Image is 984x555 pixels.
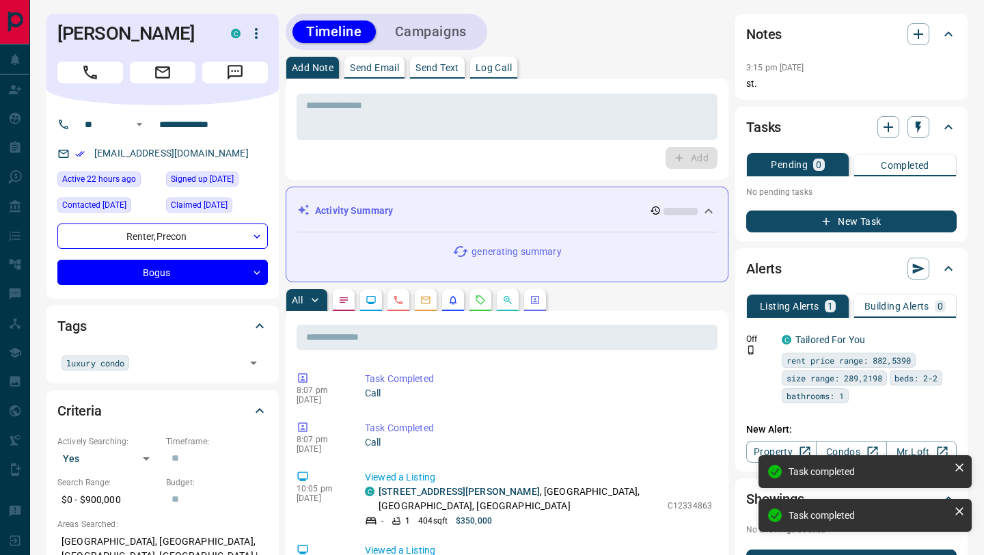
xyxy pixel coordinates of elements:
[828,301,833,311] p: 1
[297,435,344,444] p: 8:07 pm
[475,295,486,306] svg: Requests
[379,485,661,513] p: , [GEOGRAPHIC_DATA], [GEOGRAPHIC_DATA], [GEOGRAPHIC_DATA]
[886,441,957,463] a: Mr.Loft
[57,224,268,249] div: Renter , Precon
[166,476,268,489] p: Budget:
[746,333,774,345] p: Off
[57,62,123,83] span: Call
[816,160,821,170] p: 0
[315,204,393,218] p: Activity Summary
[57,489,159,511] p: $0 - $900,000
[415,63,459,72] p: Send Text
[448,295,459,306] svg: Listing Alerts
[746,182,957,202] p: No pending tasks
[171,198,228,212] span: Claimed [DATE]
[746,116,781,138] h2: Tasks
[471,245,561,259] p: generating summary
[57,310,268,342] div: Tags
[668,500,712,512] p: C12334863
[365,372,712,386] p: Task Completed
[782,335,791,344] div: condos.ca
[787,371,882,385] span: size range: 289,2198
[746,345,756,355] svg: Push Notification Only
[366,295,377,306] svg: Lead Browsing Activity
[297,395,344,405] p: [DATE]
[787,389,844,403] span: bathrooms: 1
[365,470,712,485] p: Viewed a Listing
[66,356,124,370] span: luxury condo
[381,21,480,43] button: Campaigns
[405,515,410,527] p: 1
[94,148,249,159] a: [EMAIL_ADDRESS][DOMAIN_NAME]
[746,77,957,91] p: st.
[166,198,268,217] div: Tue Feb 11 2025
[57,198,159,217] div: Fri Jul 25 2025
[746,23,782,45] h2: Notes
[476,63,512,72] p: Log Call
[57,518,268,530] p: Areas Searched:
[393,295,404,306] svg: Calls
[771,160,808,170] p: Pending
[62,198,126,212] span: Contacted [DATE]
[746,18,957,51] div: Notes
[760,301,819,311] p: Listing Alerts
[297,484,344,493] p: 10:05 pm
[57,23,210,44] h1: [PERSON_NAME]
[420,295,431,306] svg: Emails
[381,515,383,527] p: -
[166,435,268,448] p: Timeframe:
[131,116,148,133] button: Open
[894,371,938,385] span: beds: 2-2
[166,172,268,191] div: Tue Feb 11 2025
[297,444,344,454] p: [DATE]
[244,353,263,373] button: Open
[292,63,333,72] p: Add Note
[795,334,865,345] a: Tailored For You
[418,515,448,527] p: 404 sqft
[292,295,303,305] p: All
[938,301,943,311] p: 0
[57,400,102,422] h2: Criteria
[202,62,268,83] span: Message
[746,211,957,232] button: New Task
[57,435,159,448] p: Actively Searching:
[130,62,195,83] span: Email
[57,260,268,285] div: Bogus
[746,441,817,463] a: Property
[231,29,241,38] div: condos.ca
[789,510,948,521] div: Task completed
[297,198,717,224] div: Activity Summary
[746,524,957,536] p: No showings booked
[57,315,86,337] h2: Tags
[379,486,540,497] a: [STREET_ADDRESS][PERSON_NAME]
[75,149,85,159] svg: Email Verified
[881,161,929,170] p: Completed
[787,353,911,367] span: rent price range: 882,5390
[57,172,159,191] div: Fri Aug 15 2025
[746,258,782,280] h2: Alerts
[297,493,344,503] p: [DATE]
[365,487,374,496] div: condos.ca
[57,448,159,470] div: Yes
[365,386,712,401] p: Call
[171,172,234,186] span: Signed up [DATE]
[746,63,804,72] p: 3:15 pm [DATE]
[530,295,541,306] svg: Agent Actions
[456,515,492,527] p: $350,000
[816,441,886,463] a: Condos
[57,476,159,489] p: Search Range:
[746,483,957,515] div: Showings
[746,111,957,144] div: Tasks
[350,63,399,72] p: Send Email
[338,295,349,306] svg: Notes
[746,252,957,285] div: Alerts
[365,435,712,450] p: Call
[746,422,957,437] p: New Alert:
[292,21,376,43] button: Timeline
[864,301,929,311] p: Building Alerts
[365,421,712,435] p: Task Completed
[746,488,804,510] h2: Showings
[62,172,136,186] span: Active 22 hours ago
[297,385,344,395] p: 8:07 pm
[57,394,268,427] div: Criteria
